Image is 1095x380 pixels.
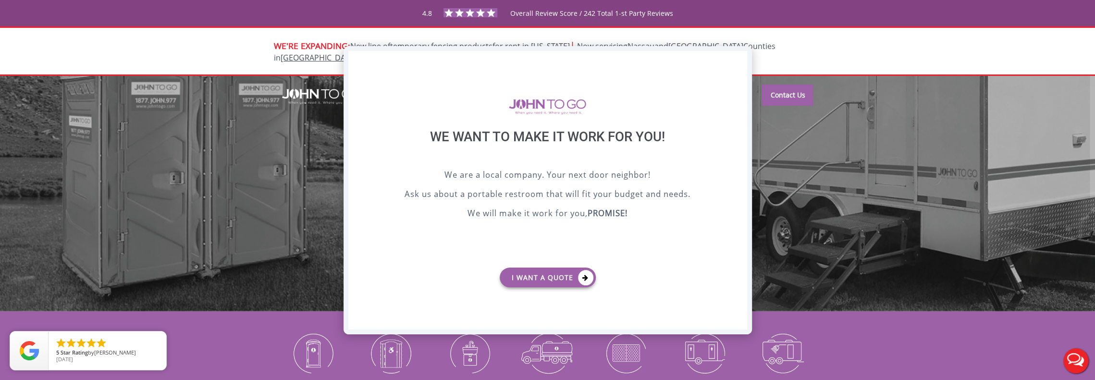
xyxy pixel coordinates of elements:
span: [PERSON_NAME] [94,349,136,356]
span: [DATE] [56,355,73,363]
div: We want to make it work for you! [372,129,723,169]
p: Ask us about a portable restroom that will fit your budget and needs. [372,188,723,202]
li:  [96,337,107,349]
span: Star Rating [61,349,88,356]
div: X [732,51,747,67]
span: by [56,350,159,356]
p: We will make it work for you, [372,207,723,221]
b: PROMISE! [588,208,627,219]
li:  [75,337,87,349]
li:  [86,337,97,349]
span: 5 [56,349,59,356]
img: Review Rating [20,341,39,360]
p: We are a local company. Your next door neighbor! [372,169,723,183]
li:  [65,337,77,349]
li:  [55,337,67,349]
a: I want a Quote [500,268,596,287]
button: Live Chat [1057,342,1095,380]
img: logo of viptogo [509,99,586,114]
